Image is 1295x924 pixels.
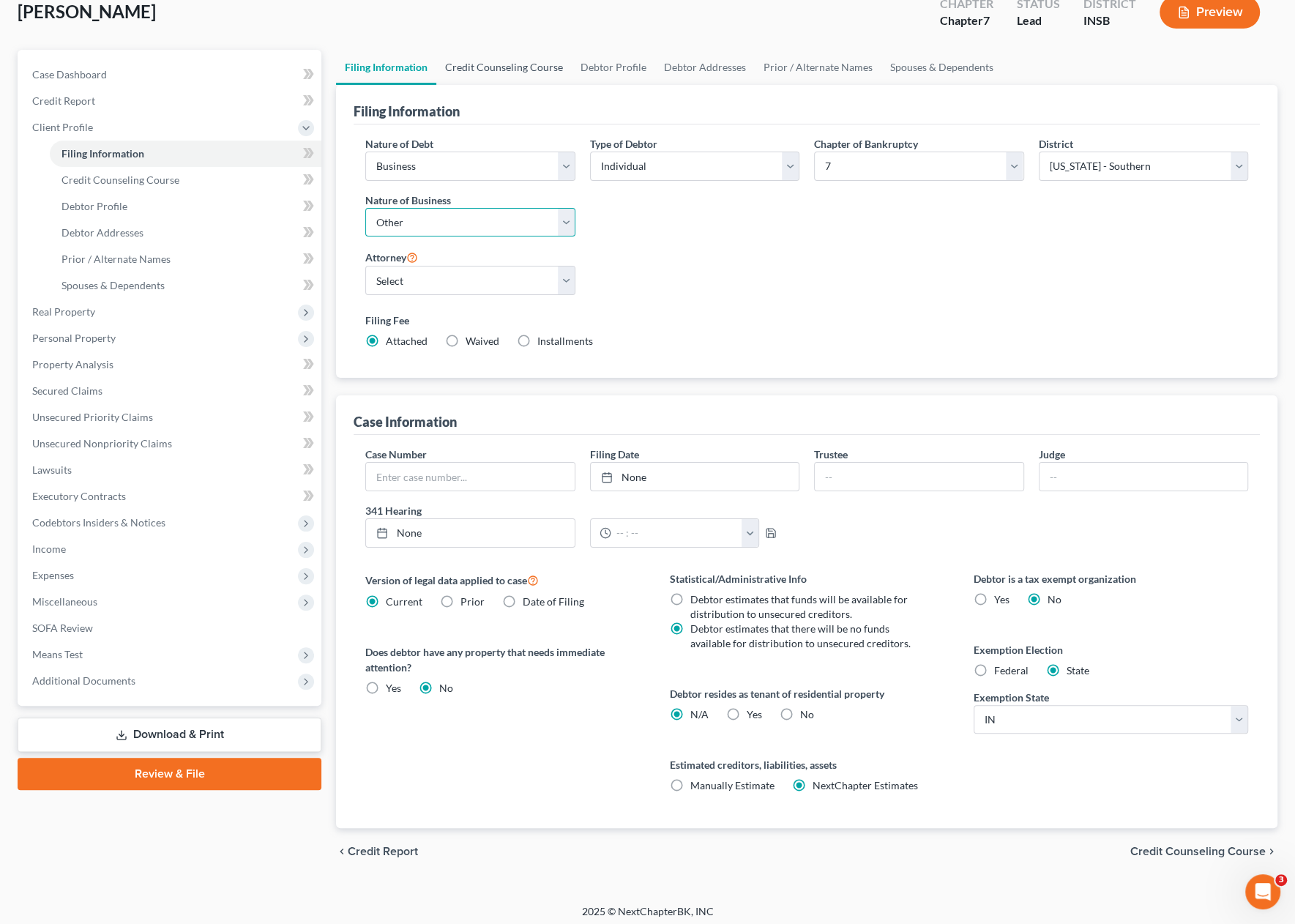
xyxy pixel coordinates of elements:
label: Trustee [814,447,848,462]
span: Federal [994,664,1029,677]
button: Credit Counseling Course chevron_right [1130,846,1277,857]
div: Case Information [354,413,457,431]
a: Review & File [18,758,321,790]
span: 7 [983,13,990,27]
span: State [1067,664,1089,677]
span: No [439,682,453,694]
a: Case Dashboard [20,62,321,88]
span: Codebtors Insiders & Notices [32,516,165,529]
a: Debtor Addresses [655,50,755,85]
a: Executory Contracts [20,483,321,510]
a: Prior / Alternate Names [50,246,321,272]
span: Lawsuits [32,463,72,476]
span: SOFA Review [32,622,93,634]
span: Unsecured Nonpriority Claims [32,437,172,450]
span: Credit Report [348,846,418,857]
span: [PERSON_NAME] [18,1,156,22]
label: Attorney [365,248,418,266]
span: Yes [747,708,762,720]
label: Debtor is a tax exempt organization [974,571,1248,586]
span: Real Property [32,305,95,318]
a: Prior / Alternate Names [755,50,881,85]
span: Secured Claims [32,384,102,397]
span: Prior / Alternate Names [61,253,171,265]
a: Credit Report [20,88,321,114]
span: N/A [690,708,709,720]
label: Filing Date [590,447,639,462]
label: Judge [1039,447,1065,462]
span: Debtor estimates that funds will be available for distribution to unsecured creditors. [690,593,908,620]
label: Exemption Election [974,642,1248,657]
i: chevron_left [336,846,348,857]
label: District [1039,136,1073,152]
span: Prior [460,595,485,608]
iframe: Intercom live chat [1245,874,1280,909]
a: Lawsuits [20,457,321,483]
span: Date of Filing [523,595,584,608]
a: Download & Print [18,718,321,752]
span: Credit Counseling Course [1130,846,1266,857]
label: Statistical/Administrative Info [670,571,944,586]
span: Credit Report [32,94,95,107]
span: Executory Contracts [32,490,126,502]
span: Case Dashboard [32,68,107,81]
span: Additional Documents [32,674,135,687]
span: Personal Property [32,332,116,344]
span: Credit Counseling Course [61,174,179,186]
span: Filing Information [61,147,144,160]
span: NextChapter Estimates [813,779,918,791]
span: Unsecured Priority Claims [32,411,153,423]
a: Debtor Addresses [50,220,321,246]
span: Current [386,595,422,608]
label: Case Number [365,447,427,462]
span: 3 [1275,874,1287,886]
a: Filing Information [336,50,436,85]
div: Chapter [940,12,993,29]
span: No [800,708,814,720]
i: chevron_right [1266,846,1277,857]
a: Filing Information [50,141,321,167]
input: -- : -- [611,519,742,547]
span: Manually Estimate [690,779,775,791]
span: Property Analysis [32,358,113,370]
label: Nature of Business [365,193,451,208]
a: Spouses & Dependents [50,272,321,299]
span: No [1048,593,1061,606]
a: Debtor Profile [572,50,655,85]
label: Exemption State [974,690,1049,705]
label: Type of Debtor [590,136,657,152]
label: Does debtor have any property that needs immediate attention? [365,644,640,675]
a: Unsecured Priority Claims [20,404,321,431]
div: INSB [1083,12,1136,29]
span: Yes [386,682,401,694]
span: Waived [466,335,499,347]
a: Spouses & Dependents [881,50,1002,85]
span: Debtor Profile [61,200,127,212]
a: SOFA Review [20,615,321,641]
input: Enter case number... [366,463,574,491]
input: -- [815,463,1023,491]
span: Client Profile [32,121,93,133]
span: Income [32,543,66,555]
a: Property Analysis [20,351,321,378]
div: Lead [1017,12,1060,29]
span: Spouses & Dependents [61,279,165,291]
a: None [366,519,574,547]
a: None [591,463,799,491]
a: Secured Claims [20,378,321,404]
span: Expenses [32,569,74,581]
a: Credit Counseling Course [436,50,572,85]
span: Yes [994,593,1009,606]
label: Version of legal data applied to case [365,571,640,589]
span: Installments [537,335,593,347]
a: Unsecured Nonpriority Claims [20,431,321,457]
span: Miscellaneous [32,595,97,608]
button: chevron_left Credit Report [336,846,418,857]
label: Debtor resides as tenant of residential property [670,686,944,701]
label: 341 Hearing [358,503,807,518]
span: Debtor estimates that there will be no funds available for distribution to unsecured creditors. [690,622,911,649]
span: Means Test [32,648,83,660]
label: Estimated creditors, liabilities, assets [670,757,944,772]
label: Nature of Debt [365,136,433,152]
label: Filing Fee [365,313,1248,328]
